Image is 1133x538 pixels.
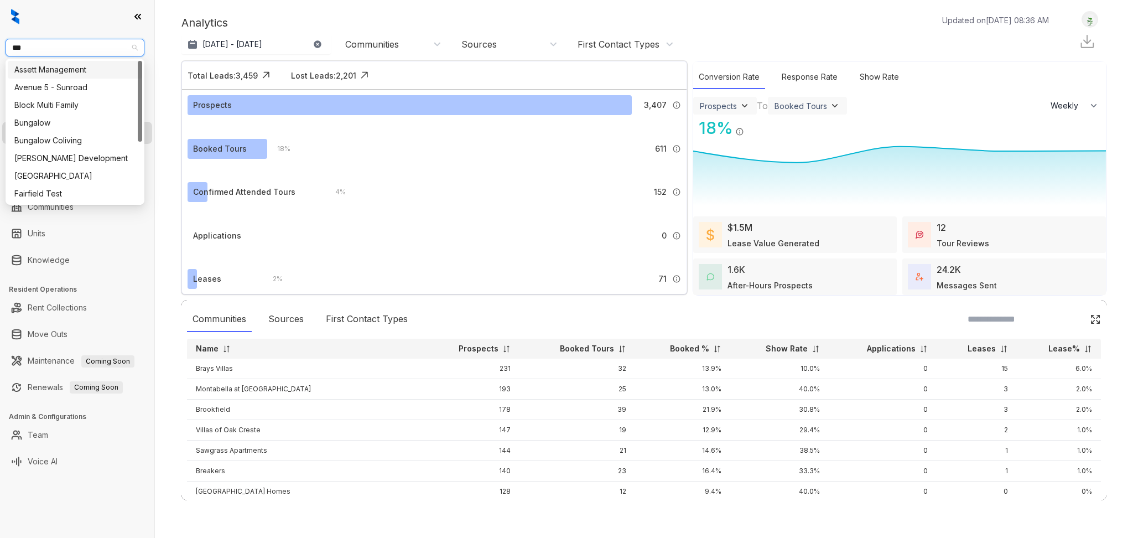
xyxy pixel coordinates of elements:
div: 1.6K [727,263,745,276]
td: 128 [424,482,519,502]
p: Lease% [1048,343,1080,354]
span: Coming Soon [70,381,123,394]
div: Fairfield [8,167,142,185]
span: 71 [658,273,667,285]
img: Info [672,188,681,196]
img: sorting [618,345,626,353]
td: 12.9% [635,420,730,441]
td: 0 [829,482,937,502]
div: Response Rate [776,65,843,89]
a: Voice AI [28,451,58,473]
td: 40.0% [730,482,829,502]
td: 3 [937,400,1016,420]
div: Sources [461,38,497,50]
div: Assett Management [14,64,136,76]
img: Info [672,101,681,110]
img: Click Icon [356,67,373,84]
a: Communities [28,196,74,218]
td: 39 [519,400,635,420]
img: TourReviews [916,231,923,239]
li: Maintenance [2,350,152,372]
div: Fairfield Test [8,185,142,203]
td: 147 [424,420,519,441]
div: Applications [193,230,241,242]
div: Communities [187,307,252,332]
div: Bungalow Coliving [14,134,136,147]
td: 2.0% [1017,379,1101,400]
td: 0 [829,379,937,400]
div: First Contact Types [320,307,413,332]
p: Applications [867,343,916,354]
p: Name [196,343,219,354]
img: SearchIcon [1067,314,1076,324]
img: sorting [1084,345,1092,353]
td: 29.4% [730,420,829,441]
td: Montabella at [GEOGRAPHIC_DATA] [187,379,424,400]
td: 40.0% [730,379,829,400]
a: Units [28,223,45,245]
div: Conversion Rate [693,65,765,89]
button: [DATE] - [DATE] [181,34,331,54]
img: sorting [1000,345,1008,353]
span: 152 [654,186,667,198]
span: Weekly [1051,100,1084,111]
h3: Resident Operations [9,284,154,294]
td: 0 [829,420,937,441]
td: 0 [829,400,937,420]
img: sorting [222,345,231,353]
p: Show Rate [766,343,808,354]
img: Info [672,275,681,283]
img: TotalFum [916,273,923,281]
span: Coming Soon [81,355,134,368]
td: 2.0% [1017,400,1101,420]
div: Communities [345,38,399,50]
div: Avenue 5 - Sunroad [14,81,136,94]
td: 14.6% [635,441,730,461]
td: 6.0% [1017,359,1101,379]
div: Booked Tours [775,101,827,111]
img: sorting [812,345,820,353]
img: Click Icon [258,67,274,84]
img: logo [11,9,19,24]
div: Lease Value Generated [727,237,819,249]
td: 30.8% [730,400,829,420]
img: LeaseValue [706,228,714,241]
img: Click Icon [744,117,761,134]
td: 2 [937,420,1016,441]
div: Prospects [193,99,232,111]
a: Move Outs [28,323,67,345]
td: 19 [519,420,635,441]
td: 16.4% [635,461,730,482]
li: Voice AI [2,451,152,473]
p: Prospects [459,343,498,354]
span: 611 [655,143,667,155]
h3: Admin & Configurations [9,412,154,422]
p: Updated on [DATE] 08:36 AM [942,14,1049,26]
td: Sawgrass Apartments [187,441,424,461]
div: Avenue 5 - Sunroad [8,79,142,96]
a: RenewalsComing Soon [28,376,123,399]
div: 12 [937,221,946,234]
img: Info [672,231,681,240]
img: ViewFilterArrow [829,100,840,111]
div: Messages Sent [937,280,997,291]
div: $1.5M [727,221,752,234]
div: Show Rate [854,65,905,89]
li: Rent Collections [2,297,152,319]
li: Team [2,424,152,446]
td: 0 [829,441,937,461]
img: UserAvatar [1082,14,1098,25]
img: Click Icon [1090,314,1101,325]
p: Booked Tours [560,343,614,354]
li: Move Outs [2,323,152,345]
div: 2 % [262,273,283,285]
td: [GEOGRAPHIC_DATA] Homes [187,482,424,502]
span: 3,407 [644,99,667,111]
li: Communities [2,196,152,218]
td: 3 [937,379,1016,400]
td: 21.9% [635,400,730,420]
td: 1.0% [1017,420,1101,441]
img: Info [735,127,744,136]
a: Team [28,424,48,446]
div: 18 % [266,143,290,155]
